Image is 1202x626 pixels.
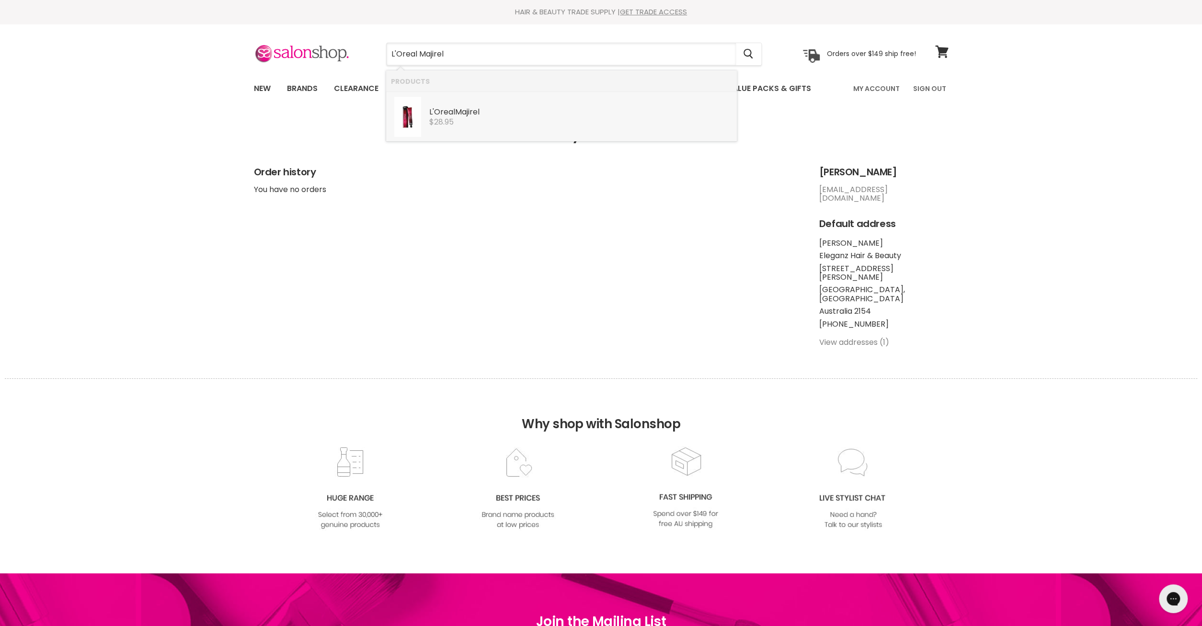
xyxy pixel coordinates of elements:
b: Majirel [455,106,480,117]
span: $28.95 [429,116,454,127]
h2: [PERSON_NAME] [819,167,949,178]
img: range2_8cf790d4-220e-469f-917d-a18fed3854b6.jpg [311,447,389,531]
a: [EMAIL_ADDRESS][DOMAIN_NAME] [819,184,888,204]
p: Orders over $149 ship free! [827,49,916,58]
a: Sign Out [907,79,952,99]
li: Products [386,70,737,92]
input: Search [387,43,736,65]
p: You have no orders [254,185,800,194]
li: Eleganz Hair & Beauty [819,251,949,260]
iframe: Gorgias live chat messenger [1154,581,1192,616]
a: New [247,79,278,99]
li: [PERSON_NAME] [819,239,949,248]
nav: Main [242,75,961,102]
li: Australia 2154 [819,307,949,316]
li: [PHONE_NUMBER] [819,320,949,329]
img: MajirelAbsolu_Majirel_200x.png [394,97,421,137]
h2: Why shop with Salonshop [5,378,1197,446]
h1: My Account [254,126,949,143]
img: chat_c0a1c8f7-3133-4fc6-855f-7264552747f6.jpg [814,447,892,531]
a: Value Packs & Gifts [720,79,818,99]
form: Product [386,43,762,66]
a: My Account [847,79,905,99]
a: GET TRADE ACCESS [620,7,687,17]
div: L'Oreal [429,108,732,118]
ul: Main menu [247,75,833,102]
div: HAIR & BEAUTY TRADE SUPPLY | [242,7,961,17]
button: Search [736,43,761,65]
li: [STREET_ADDRESS][PERSON_NAME] [819,264,949,282]
a: Clearance [327,79,386,99]
a: View addresses (1) [819,337,889,348]
h2: Order history [254,167,800,178]
li: Products: L'Oreal Majirel [386,92,737,141]
li: [GEOGRAPHIC_DATA], [GEOGRAPHIC_DATA] [819,285,949,303]
img: prices.jpg [479,447,557,531]
h2: Default address [819,218,949,229]
a: Brands [280,79,325,99]
img: fast.jpg [647,446,724,530]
